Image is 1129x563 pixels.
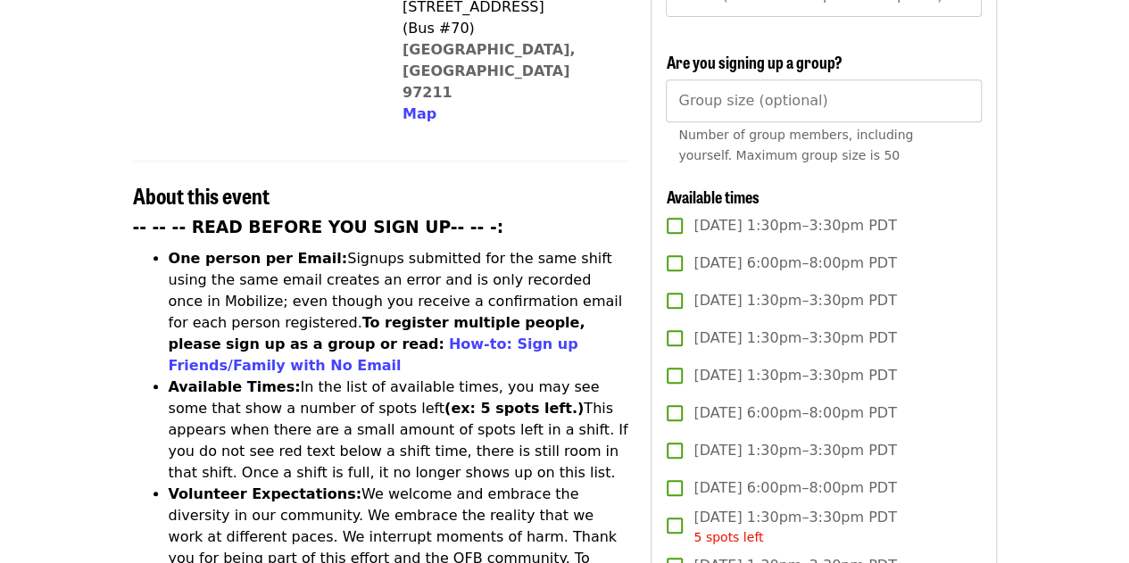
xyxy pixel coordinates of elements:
button: Map [403,103,436,125]
div: (Bus #70) [403,18,615,39]
span: [DATE] 6:00pm–8:00pm PDT [693,477,896,499]
span: Number of group members, including yourself. Maximum group size is 50 [678,128,913,162]
span: [DATE] 1:30pm–3:30pm PDT [693,327,896,349]
strong: One person per Email: [169,250,348,267]
a: [GEOGRAPHIC_DATA], [GEOGRAPHIC_DATA] 97211 [403,41,576,101]
input: [object Object] [666,79,981,122]
a: How-to: Sign up Friends/Family with No Email [169,335,578,374]
span: [DATE] 6:00pm–8:00pm PDT [693,402,896,424]
li: Signups submitted for the same shift using the same email creates an error and is only recorded o... [169,248,630,377]
strong: -- -- -- READ BEFORE YOU SIGN UP-- -- -: [133,218,504,236]
span: [DATE] 1:30pm–3:30pm PDT [693,290,896,311]
span: [DATE] 1:30pm–3:30pm PDT [693,440,896,461]
strong: Available Times: [169,378,301,395]
span: [DATE] 1:30pm–3:30pm PDT [693,215,896,236]
span: [DATE] 1:30pm–3:30pm PDT [693,507,896,547]
span: [DATE] 6:00pm–8:00pm PDT [693,253,896,274]
span: [DATE] 1:30pm–3:30pm PDT [693,365,896,386]
span: Map [403,105,436,122]
span: 5 spots left [693,530,763,544]
span: Are you signing up a group? [666,50,842,73]
strong: To register multiple people, please sign up as a group or read: [169,314,585,352]
span: About this event [133,179,270,211]
span: Available times [666,185,759,208]
li: In the list of available times, you may see some that show a number of spots left This appears wh... [169,377,630,484]
strong: (ex: 5 spots left.) [444,400,584,417]
strong: Volunteer Expectations: [169,485,362,502]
